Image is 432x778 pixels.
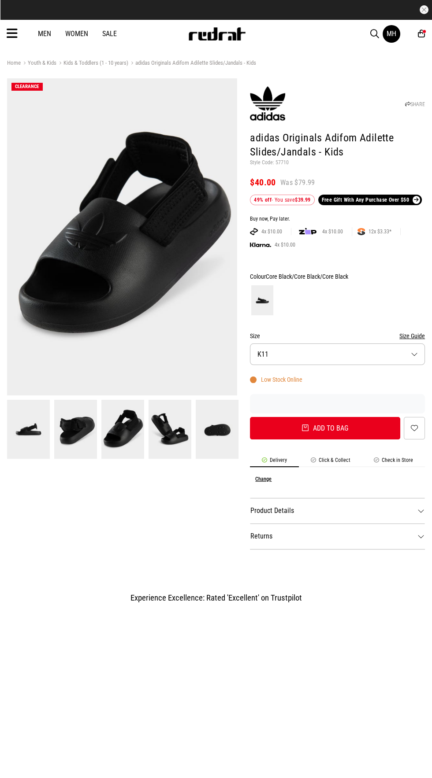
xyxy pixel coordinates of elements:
img: Redrat logo [188,27,246,41]
a: adidas Originals Adifom Adilette Slides/Jandals - Kids [128,59,256,68]
span: Was $79.99 [280,178,315,188]
button: Change [255,476,272,482]
span: CLEARANCE [15,84,39,89]
dt: Returns [250,524,425,549]
p: Style Code: 57710 [250,159,425,166]
span: 4x $10.00 [258,228,286,235]
div: MH [387,29,396,38]
span: Core Black/Core Black/Core Black [266,273,348,280]
img: Adidas Originals Adifom Adilette Slides/jandals - Kids in Black [196,400,238,459]
a: Women [65,29,88,38]
iframe: Customer reviews powered by Trustpilot [150,5,282,14]
b: 49% off [254,197,272,203]
button: K11 [250,343,425,365]
h1: adidas Originals Adifom Adilette Slides/Jandals - Kids [250,131,425,159]
img: Adidas Originals Adifom Adilette Slides/jandals - Kids in Black [149,400,191,459]
li: Delivery [250,457,299,467]
button: Add to bag [250,417,400,439]
a: Kids & Toddlers (1 - 10 years) [56,59,128,68]
a: SHARE [405,101,425,107]
span: 12x $3.33* [365,228,395,235]
img: AFTERPAY [250,228,258,235]
button: Size Guide [399,331,425,341]
img: Adidas Originals Adifom Adilette Slides/jandals - Kids in Black [54,400,97,459]
iframe: Customer reviews powered by Trustpilot [7,611,425,716]
div: - You save [250,195,314,205]
button: Next [5,428,10,428]
div: Low Stock Online [250,376,302,383]
span: 4x $10.00 [271,241,299,248]
h3: Experience Excellence: Rated 'Excellent' on Trustpilot [7,593,425,603]
div: Size [250,331,425,341]
img: Adidas Originals Adifom Adilette Slides/jandals - Kids in Black [101,400,144,459]
a: Men [38,29,51,38]
li: Check in Store [362,457,425,467]
a: Youth & Kids [21,59,56,68]
img: Adidas Originals Adifom Adilette Slides/jandals - Kids in Black [7,400,50,459]
span: $40.00 [250,177,276,188]
iframe: Customer reviews powered by Trustpilot [250,399,425,408]
img: Adidas Originals Adifom Adilette Slides/jandals - Kids in Black [7,78,237,395]
b: $39.99 [295,197,310,203]
span: K11 [257,350,268,358]
img: Core Black/Core Black/Core Black [251,285,273,315]
img: KLARNA [250,243,271,247]
span: 4x $10.00 [319,228,346,235]
li: Click & Collect [299,457,362,467]
div: Buy now, Pay later. [250,216,425,223]
img: SPLITPAY [358,228,365,235]
img: zip [299,227,317,236]
a: Sale [102,29,117,38]
div: Colour [250,271,425,282]
a: Home [7,59,21,66]
a: Free Gift With Any Purchase Over $50 [318,195,422,205]
dt: Product Details [250,498,425,524]
img: adidas [250,86,285,121]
